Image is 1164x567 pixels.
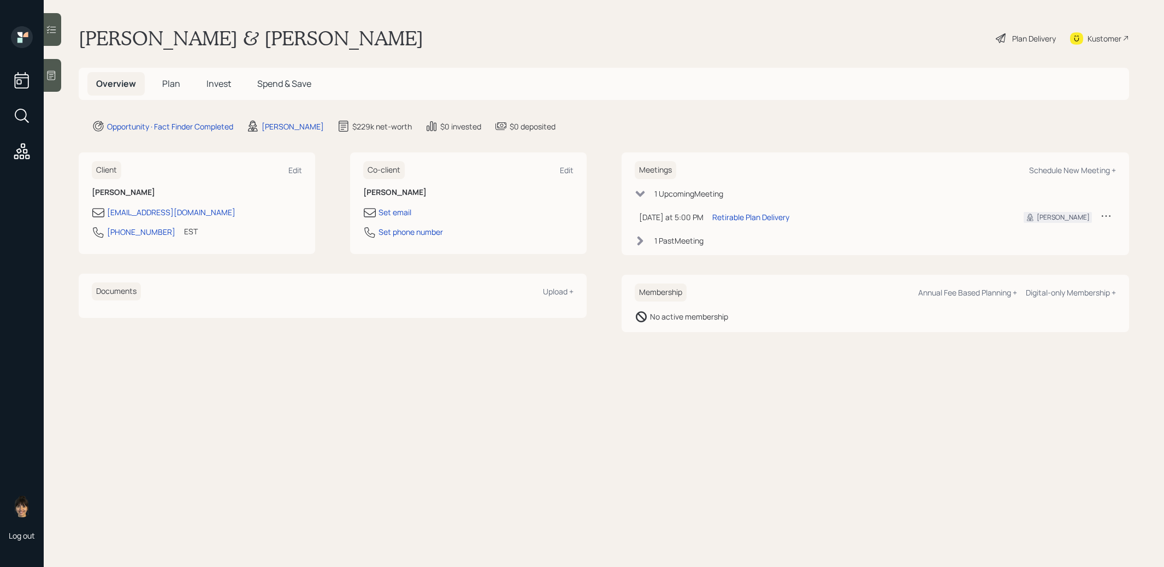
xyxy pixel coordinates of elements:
div: Edit [288,165,302,175]
div: [PERSON_NAME] [262,121,324,132]
h6: Membership [635,283,687,302]
div: Kustomer [1088,33,1121,44]
div: Schedule New Meeting + [1029,165,1116,175]
div: 1 Upcoming Meeting [654,188,723,199]
span: Invest [206,78,231,90]
div: Set phone number [379,226,443,238]
div: Set email [379,206,411,218]
span: Spend & Save [257,78,311,90]
div: [PERSON_NAME] [1037,212,1090,222]
h6: Client [92,161,121,179]
div: $229k net-worth [352,121,412,132]
div: Digital-only Membership + [1026,287,1116,298]
h1: [PERSON_NAME] & [PERSON_NAME] [79,26,423,50]
h6: [PERSON_NAME] [92,188,302,197]
div: [DATE] at 5:00 PM [639,211,704,223]
div: Log out [9,530,35,541]
div: Opportunity · Fact Finder Completed [107,121,233,132]
h6: [PERSON_NAME] [363,188,574,197]
span: Overview [96,78,136,90]
div: EST [184,226,198,237]
div: Retirable Plan Delivery [712,211,789,223]
div: 1 Past Meeting [654,235,704,246]
h6: Meetings [635,161,676,179]
div: Plan Delivery [1012,33,1056,44]
div: [PHONE_NUMBER] [107,226,175,238]
h6: Co-client [363,161,405,179]
div: Edit [560,165,574,175]
img: treva-nostdahl-headshot.png [11,495,33,517]
span: Plan [162,78,180,90]
div: Annual Fee Based Planning + [918,287,1017,298]
div: Upload + [543,286,574,297]
div: [EMAIL_ADDRESS][DOMAIN_NAME] [107,206,235,218]
div: $0 invested [440,121,481,132]
h6: Documents [92,282,141,300]
div: $0 deposited [510,121,556,132]
div: No active membership [650,311,728,322]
